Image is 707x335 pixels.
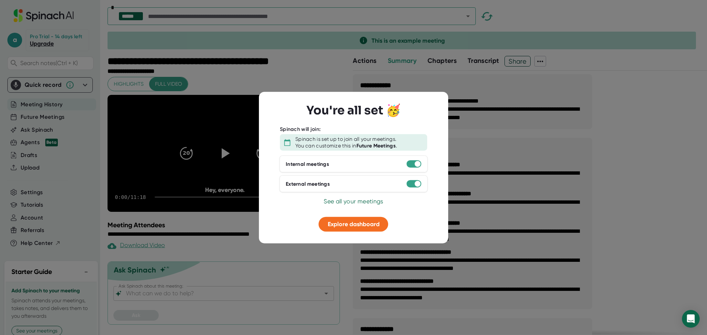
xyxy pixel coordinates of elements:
h3: You're all set 🥳 [306,103,401,117]
div: Spinach will join: [280,126,321,132]
div: Spinach is set up to join all your meetings. [295,136,396,143]
div: Internal meetings [286,161,329,167]
button: Explore dashboard [319,217,388,232]
div: Open Intercom Messenger [682,310,700,328]
button: See all your meetings [324,197,383,206]
span: See all your meetings [324,198,383,205]
div: External meetings [286,181,330,187]
b: Future Meetings [356,142,396,149]
div: You can customize this in . [295,142,397,149]
span: Explore dashboard [328,221,380,228]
